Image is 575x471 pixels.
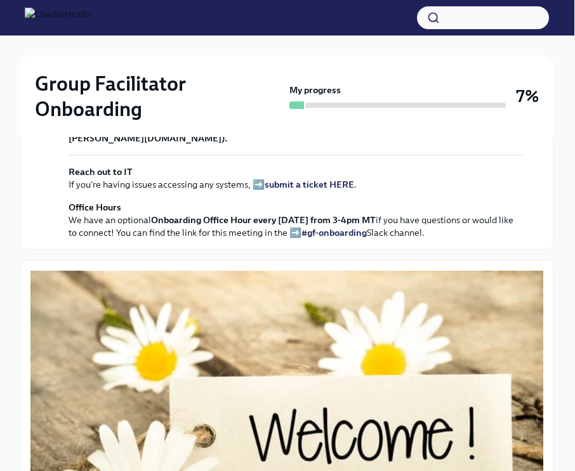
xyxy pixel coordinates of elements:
[516,85,539,108] h3: 7%
[301,227,367,238] a: #gf-onboarding
[151,214,376,226] strong: Onboarding Office Hour every [DATE] from 3-4pm MT
[289,84,341,96] strong: My progress
[69,166,133,177] strong: Reach out to IT
[69,201,523,239] p: We have an optional if you have questions or would like to connect! You can find the link for thi...
[35,71,284,122] h2: Group Facilitator Onboarding
[265,179,354,190] a: submit a ticket HERE
[69,165,523,191] p: If you're having issues accessing any systems, ➡️ .
[69,202,121,213] strong: Office Hours
[25,8,92,28] img: CharlieHealth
